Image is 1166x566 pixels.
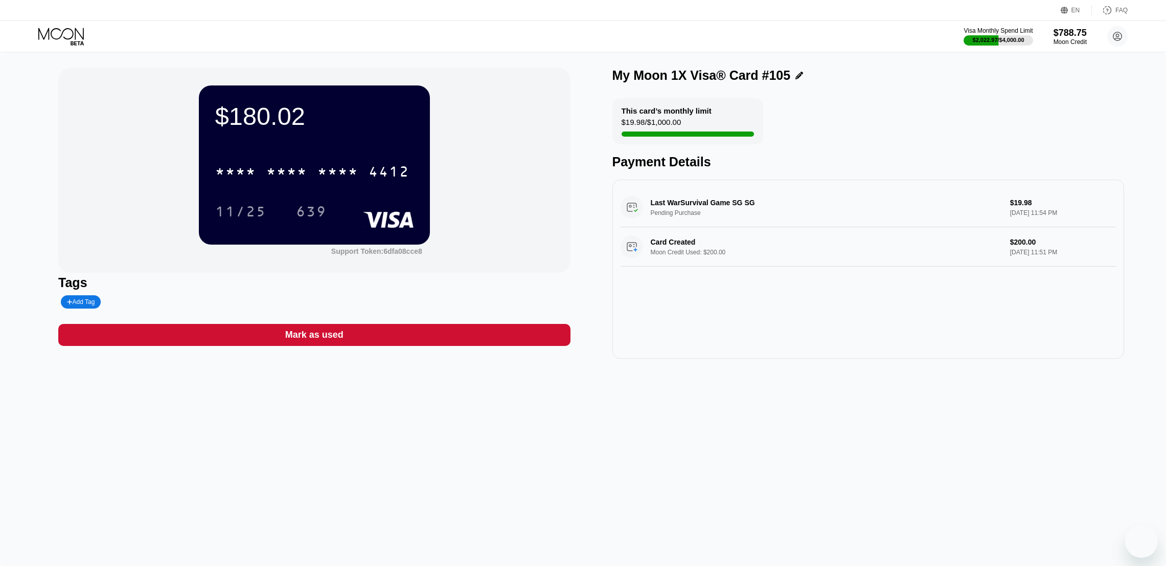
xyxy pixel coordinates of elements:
[1071,7,1080,14] div: EN
[1054,28,1087,46] div: $788.75Moon Credit
[208,199,274,224] div: 11/25
[964,27,1033,46] div: Visa Monthly Spend Limit$2,022.97/$4,000.00
[973,37,1024,43] div: $2,022.97 / $4,000.00
[1092,5,1128,15] div: FAQ
[215,102,414,130] div: $180.02
[61,295,101,309] div: Add Tag
[67,298,95,306] div: Add Tag
[215,205,266,221] div: 11/25
[622,118,681,132] div: $19.98 / $1,000.00
[58,275,570,290] div: Tags
[964,27,1033,34] div: Visa Monthly Spend Limit
[331,247,422,255] div: Support Token: 6dfa08cce8
[612,155,1124,169] div: Payment Details
[331,247,422,255] div: Support Token:6dfa08cce8
[58,324,570,346] div: Mark as used
[1125,525,1158,558] iframe: Button to launch messaging window
[622,106,712,115] div: This card’s monthly limit
[1115,7,1128,14] div: FAQ
[1061,5,1092,15] div: EN
[285,329,344,341] div: Mark as used
[369,165,409,181] div: 4412
[288,199,334,224] div: 639
[612,68,791,83] div: My Moon 1X Visa® Card #105
[296,205,327,221] div: 639
[1054,38,1087,46] div: Moon Credit
[1054,28,1087,38] div: $788.75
